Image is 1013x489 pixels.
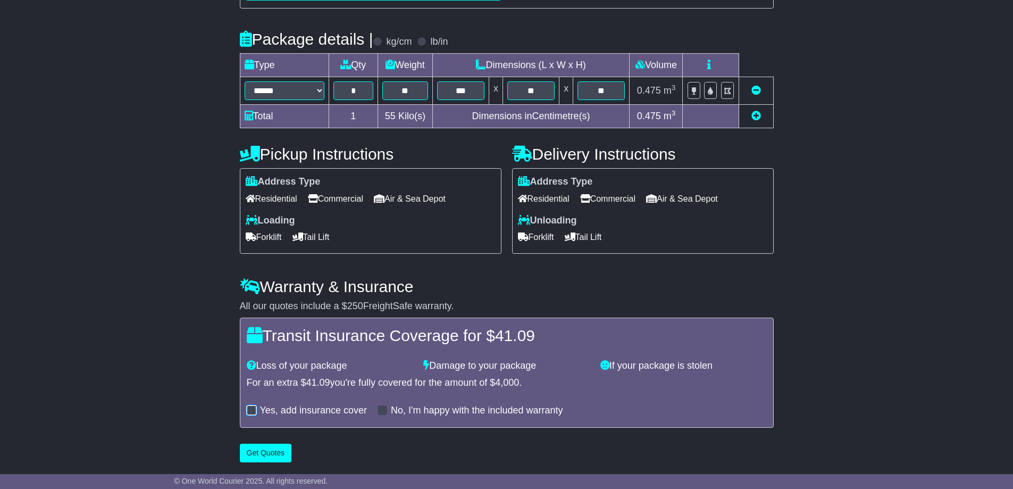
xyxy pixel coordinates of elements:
[247,377,767,389] div: For an extra $ you're fully covered for the amount of $ .
[306,377,330,388] span: 41.09
[518,176,593,188] label: Address Type
[240,301,774,312] div: All our quotes include a $ FreightSafe warranty.
[308,190,363,207] span: Commercial
[260,405,367,417] label: Yes, add insurance cover
[646,190,718,207] span: Air & Sea Depot
[672,84,676,92] sup: 3
[751,85,761,96] a: Remove this item
[347,301,363,311] span: 250
[391,405,563,417] label: No, I'm happy with the included warranty
[329,54,378,77] td: Qty
[240,105,329,128] td: Total
[246,215,295,227] label: Loading
[512,145,774,163] h4: Delivery Instructions
[432,54,630,77] td: Dimensions (L x W x H)
[240,145,501,163] h4: Pickup Instructions
[518,215,577,227] label: Unloading
[378,105,433,128] td: Kilo(s)
[559,77,573,105] td: x
[240,444,292,462] button: Get Quotes
[672,109,676,117] sup: 3
[240,54,329,77] td: Type
[386,36,412,48] label: kg/cm
[246,176,321,188] label: Address Type
[240,30,373,48] h4: Package details |
[664,85,676,96] span: m
[374,190,446,207] span: Air & Sea Depot
[751,111,761,121] a: Add new item
[385,111,396,121] span: 55
[432,105,630,128] td: Dimensions in Centimetre(s)
[246,229,282,245] span: Forklift
[580,190,635,207] span: Commercial
[418,360,595,372] div: Damage to your package
[489,77,503,105] td: x
[637,111,661,121] span: 0.475
[247,327,767,344] h4: Transit Insurance Coverage for $
[637,85,661,96] span: 0.475
[240,278,774,295] h4: Warranty & Insurance
[518,190,570,207] span: Residential
[329,105,378,128] td: 1
[495,327,535,344] span: 41.09
[518,229,554,245] span: Forklift
[246,190,297,207] span: Residential
[292,229,330,245] span: Tail Lift
[378,54,433,77] td: Weight
[565,229,602,245] span: Tail Lift
[174,477,328,485] span: © One World Courier 2025. All rights reserved.
[430,36,448,48] label: lb/in
[664,111,676,121] span: m
[241,360,418,372] div: Loss of your package
[630,54,683,77] td: Volume
[495,377,519,388] span: 4,000
[595,360,772,372] div: If your package is stolen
